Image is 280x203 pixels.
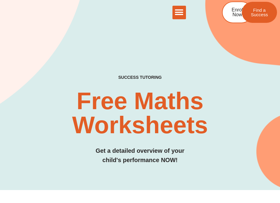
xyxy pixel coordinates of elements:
[232,8,243,17] span: Enrol Now
[14,75,266,80] h4: SUCCESS TUTORING​
[172,6,186,19] div: Menu Toggle
[251,8,268,17] span: Find a Success
[242,2,277,23] a: Find a Success
[14,89,266,137] h2: Free Maths Worksheets​
[14,146,266,165] h3: Get a detailed overview of your child's performance NOW!
[177,135,280,203] iframe: Chat Widget
[222,2,252,23] a: Enrol Now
